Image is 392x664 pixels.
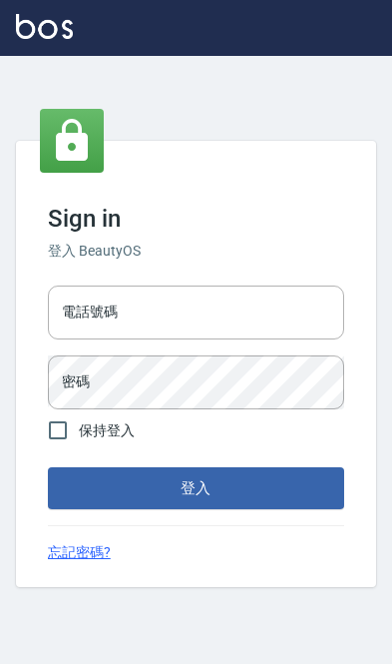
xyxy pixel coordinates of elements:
span: 保持登入 [79,420,135,441]
img: Logo [16,14,73,39]
h3: Sign in [48,205,344,233]
button: 登入 [48,467,344,509]
h6: 登入 BeautyOS [48,241,344,262]
a: 忘記密碼? [48,542,111,563]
